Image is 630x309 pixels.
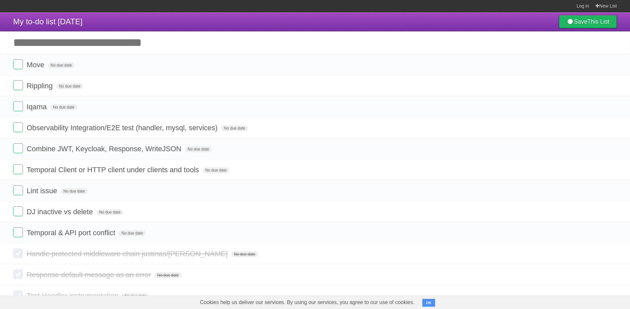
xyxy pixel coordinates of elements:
label: Done [13,101,23,111]
span: Observability Integration/E2E test (handler, mysql, services) [27,124,219,132]
label: Done [13,164,23,174]
span: No due date [50,104,77,110]
span: No due date [122,293,149,299]
label: Done [13,59,23,69]
span: No due date [221,125,248,131]
span: Temporal Client or HTTP client under clients and tools [27,166,200,174]
button: OK [422,299,435,307]
a: SaveThis List [559,15,617,28]
label: Done [13,269,23,279]
span: No due date [231,251,258,257]
span: Lint issue [27,187,59,195]
label: Done [13,290,23,300]
span: Temporal & API port conflict [27,229,117,237]
span: No due date [56,83,83,89]
b: This List [587,18,609,25]
span: Test Handler instrumentation [27,292,120,300]
span: My to-do list [DATE] [13,17,83,26]
label: Done [13,227,23,237]
span: No due date [155,272,181,278]
span: Handle protected middleware chain justinas/[PERSON_NAME] [27,250,229,258]
span: No due date [203,167,229,173]
span: No due date [119,230,145,236]
span: Iqama [27,103,48,111]
label: Done [13,206,23,216]
label: Done [13,143,23,153]
label: Done [13,80,23,90]
span: DJ inactive vs delete [27,208,94,216]
span: No due date [61,188,87,194]
span: Move [27,61,46,69]
label: Done [13,122,23,132]
label: Done [13,185,23,195]
span: No due date [96,209,123,215]
span: Response default message as an error [27,271,153,279]
span: No due date [185,146,212,152]
label: Done [13,248,23,258]
span: Cookies help us deliver our services. By using our services, you agree to our use of cookies. [193,296,421,309]
span: Rippling [27,82,54,90]
span: Combine JWT, Keycloak, Response, WriteJSON [27,145,183,153]
span: No due date [48,62,74,68]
